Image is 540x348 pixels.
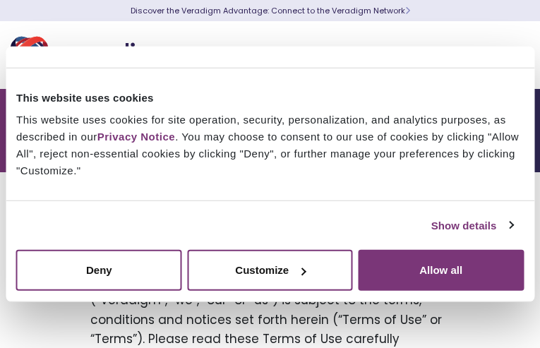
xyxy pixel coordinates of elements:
[358,250,524,291] button: Allow all
[16,250,182,291] button: Deny
[187,250,353,291] button: Customize
[16,112,524,179] div: This website uses cookies for site operation, security, personalization, and analytics purposes, ...
[405,5,410,16] span: Learn More
[97,131,175,143] a: Privacy Notice
[11,32,180,78] img: Veradigm logo
[498,37,519,73] button: Toggle Navigation Menu
[131,5,410,16] a: Discover the Veradigm Advantage: Connect to the Veradigm NetworkLearn More
[16,89,524,106] div: This website uses cookies
[431,217,513,234] a: Show details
